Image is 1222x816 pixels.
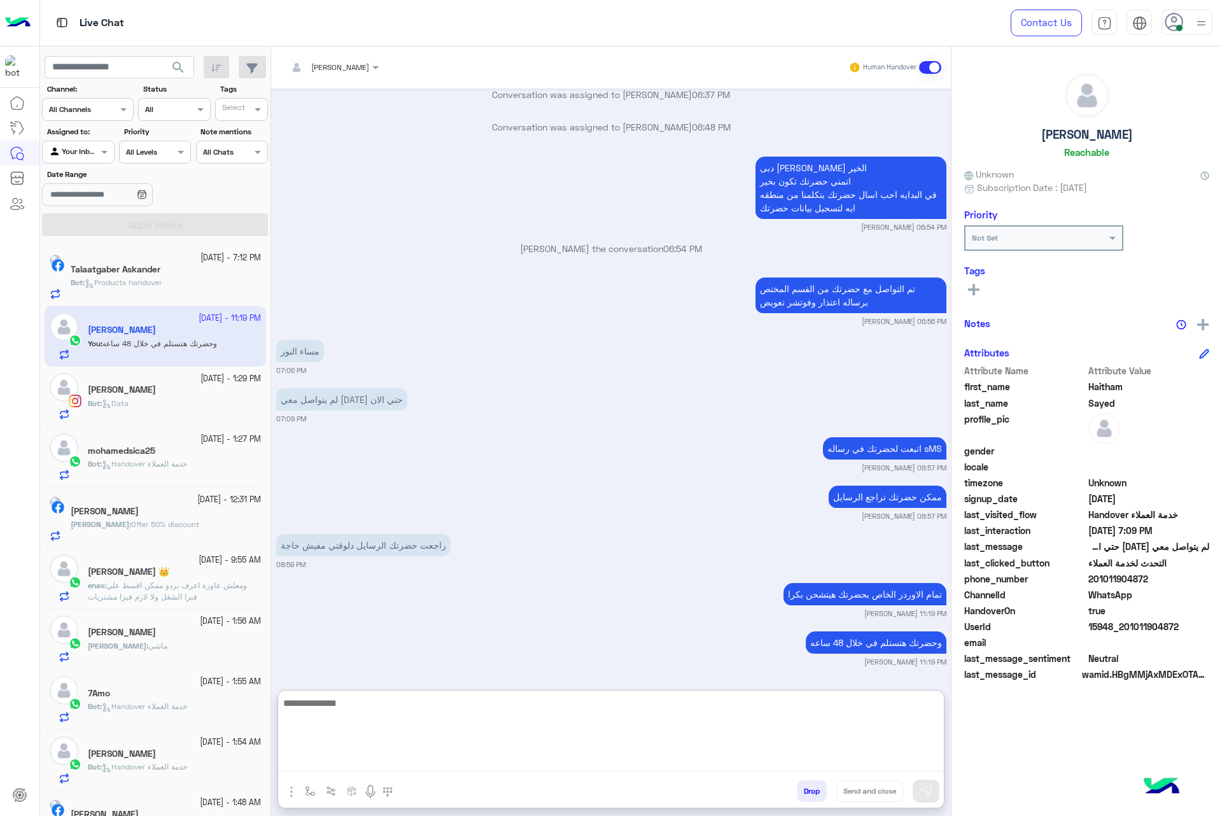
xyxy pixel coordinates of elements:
span: null [1088,460,1210,474]
span: gender [964,444,1086,458]
span: Handover خدمة العملاء [102,701,187,711]
span: Sayed [1088,397,1210,410]
p: 4/10/2025, 8:59 PM [276,534,451,556]
span: ومعلش عاوزة اعرف بردو ممكن اقسط علي فيزا الشغل ولا لازم فيزا مشتريات [88,580,247,601]
span: phone_number [964,572,1086,586]
img: 1403182699927242 [5,55,28,78]
img: WhatsApp [69,576,81,589]
button: Trigger scenario [321,780,342,801]
span: null [1088,444,1210,458]
img: notes [1176,320,1186,330]
h5: 7Amo [88,688,110,699]
span: last_message_id [964,668,1079,681]
img: Facebook [52,259,64,272]
span: [PERSON_NAME] [311,62,369,72]
button: Send and close [836,780,903,802]
span: Bot [88,701,100,711]
img: tab [1132,16,1147,31]
img: WhatsApp [69,455,81,468]
img: defaultAdmin.png [1065,74,1109,117]
span: Bot [88,762,100,771]
span: Attribute Name [964,364,1086,377]
span: ChannelId [964,588,1086,601]
span: 06:48 PM [692,122,731,132]
h5: Monda Saleh [88,749,156,759]
h6: Reachable [1064,146,1109,158]
span: 201011904872 [1088,572,1210,586]
b: : [88,762,102,771]
img: picture [50,799,61,811]
span: [PERSON_NAME] [88,641,146,651]
label: Tags [220,83,267,95]
span: profile_pic [964,412,1086,442]
img: tab [1097,16,1112,31]
p: [PERSON_NAME] the conversation [276,242,946,255]
span: Attribute Value [1088,364,1210,377]
span: wamid.HBgMMjAxMDExOTA0ODcyFQIAEhggQUMwQzczQzZDQ0NGNDZCM0ZENkI5MjFBQ0UxMEVCMzMA [1082,668,1209,681]
b: : [88,701,102,711]
small: 07:09 PM [276,414,306,424]
p: Conversation was assigned to [PERSON_NAME] [276,120,946,134]
span: 06:37 PM [692,89,730,100]
label: Channel: [47,83,132,95]
small: [DATE] - 1:55 AM [200,676,261,688]
img: select flow [305,786,315,796]
p: 4/10/2025, 8:57 PM [823,437,946,460]
img: add [1197,319,1209,330]
small: [PERSON_NAME] 08:57 PM [862,511,946,521]
img: WhatsApp [69,758,81,771]
small: [DATE] - 12:31 PM [197,494,261,506]
small: 07:06 PM [276,365,306,376]
span: Subscription Date : [DATE] [977,181,1087,194]
span: last_clicked_button [964,556,1086,570]
span: last_visited_flow [964,508,1086,521]
h5: Ahmed Shalaby [71,506,139,517]
span: [PERSON_NAME] [71,519,129,529]
span: 2 [1088,588,1210,601]
p: 4/10/2025, 7:06 PM [276,340,324,362]
label: Status [143,83,209,95]
img: hulul-logo.png [1139,765,1184,810]
span: first_name [964,380,1086,393]
label: Note mentions [200,126,266,137]
h5: enas abdullah 👑 [88,566,169,577]
button: Drop [797,780,827,802]
img: defaultAdmin.png [50,676,78,705]
h6: Priority [964,209,997,220]
img: defaultAdmin.png [50,736,78,765]
span: 0 [1088,652,1210,665]
h5: احمد حسام عشماوي [88,627,156,638]
span: Unknown [964,167,1014,181]
p: 4/10/2025, 11:19 PM [806,631,946,654]
small: [DATE] - 1:29 PM [200,373,261,385]
span: Handover خدمة العملاء [1088,508,1210,521]
small: [DATE] - 7:12 PM [200,252,261,264]
span: Data [102,398,129,408]
img: Logo [5,10,31,36]
small: [PERSON_NAME] 06:56 PM [862,316,946,327]
span: enas [88,580,104,590]
span: last_message [964,540,1086,553]
span: Handover خدمة العملاء [102,459,187,468]
span: 2025-10-04T16:09:02.546Z [1088,524,1210,537]
small: [PERSON_NAME] 08:57 PM [862,463,946,473]
b: : [71,519,131,529]
p: 4/10/2025, 8:57 PM [829,486,946,508]
small: Human Handover [863,62,916,73]
p: Conversation was assigned to [PERSON_NAME] [276,88,946,101]
p: 4/10/2025, 6:56 PM [755,278,946,313]
b: : [88,641,148,651]
label: Priority [124,126,190,137]
img: picture [50,255,61,266]
b: Not Set [972,233,998,243]
label: Date Range [47,169,190,180]
h6: Tags [964,265,1209,276]
img: defaultAdmin.png [50,616,78,644]
img: send message [920,785,932,798]
span: last_message_sentiment [964,652,1086,665]
h5: Talaatgaber Askander [71,264,160,275]
p: 4/10/2025, 6:54 PM [755,157,946,219]
span: email [964,636,1086,649]
span: locale [964,460,1086,474]
img: create order [347,786,357,796]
